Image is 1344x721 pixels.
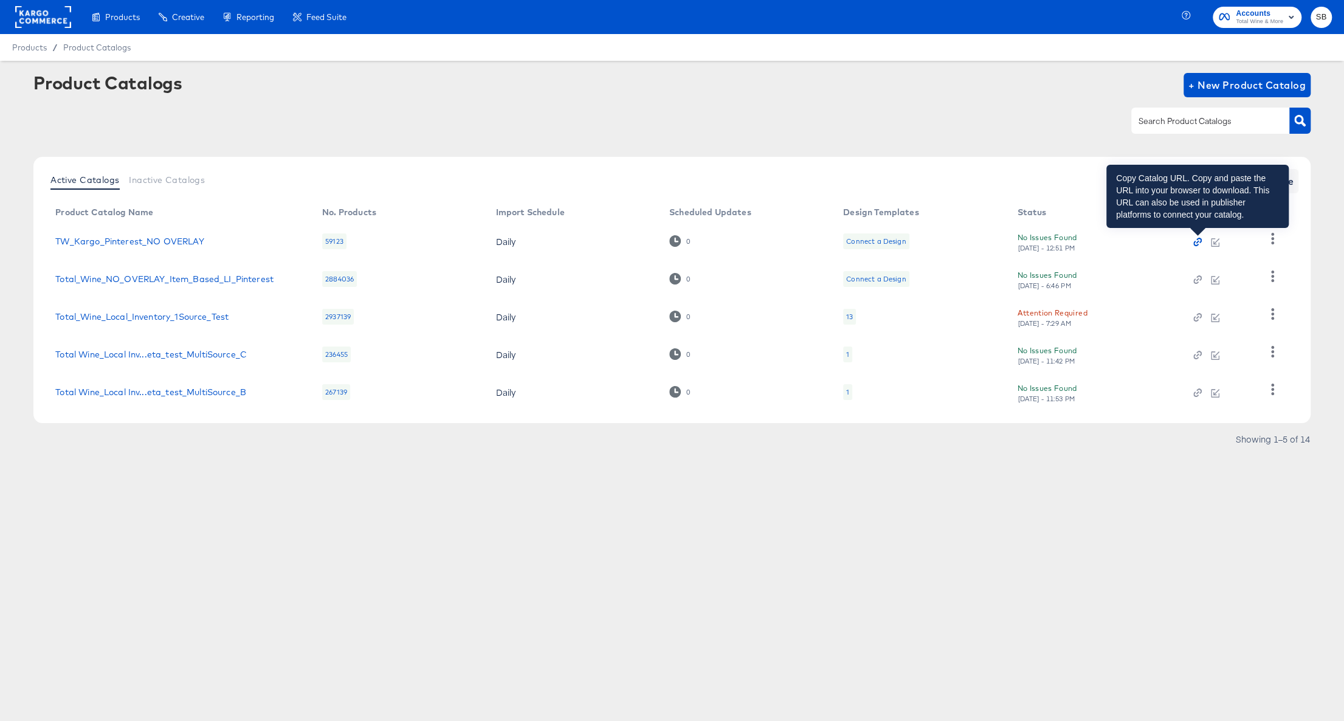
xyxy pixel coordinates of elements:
[686,237,691,246] div: 0
[1184,203,1252,223] th: Action
[486,336,660,373] td: Daily
[496,207,565,217] div: Import Schedule
[1241,169,1298,193] button: See More
[1236,17,1283,27] span: Total Wine & More
[669,273,691,285] div: 0
[55,274,274,284] a: Total_Wine_NO_OVERLAY_Item_Based_LI_Pinterest
[55,387,246,397] a: Total Wine_Local Inv...eta_test_MultiSource_B
[846,387,849,397] div: 1
[846,236,906,246] div: Connect a Design
[486,223,660,260] td: Daily
[322,309,354,325] div: 2937139
[686,275,691,283] div: 0
[1213,7,1301,28] button: AccountsTotal Wine & More
[1246,173,1294,190] span: See More
[686,350,691,359] div: 0
[55,312,229,322] a: Total_Wine_Local_Inventory_1Source_Test
[1235,435,1311,443] div: Showing 1–5 of 14
[12,43,47,52] span: Products
[129,175,205,185] span: Inactive Catalogs
[322,233,346,249] div: 59123
[1007,203,1184,223] th: Status
[1188,77,1306,94] span: + New Product Catalog
[1252,203,1298,223] th: More
[55,207,153,217] div: Product Catalog Name
[322,384,350,400] div: 267139
[322,271,357,287] div: 2884036
[669,311,691,322] div: 0
[306,12,346,22] span: Feed Suite
[669,207,751,217] div: Scheduled Updates
[1017,306,1087,328] button: Attention Required[DATE] - 7:29 AM
[486,373,660,411] td: Daily
[669,235,691,247] div: 0
[105,12,140,22] span: Products
[1236,7,1283,20] span: Accounts
[686,388,691,396] div: 0
[322,347,351,362] div: 236455
[63,43,131,52] a: Product Catalogs
[843,233,909,249] div: Connect a Design
[172,12,204,22] span: Creative
[486,298,660,336] td: Daily
[1136,114,1266,128] input: Search Product Catalogs
[846,312,853,322] div: 13
[843,384,852,400] div: 1
[1311,7,1332,28] button: SB
[843,271,909,287] div: Connect a Design
[322,207,376,217] div: No. Products
[669,348,691,360] div: 0
[1017,306,1087,319] div: Attention Required
[669,386,691,398] div: 0
[1017,319,1072,328] div: [DATE] - 7:29 AM
[50,175,119,185] span: Active Catalogs
[1315,10,1327,24] span: SB
[843,347,852,362] div: 1
[33,73,182,92] div: Product Catalogs
[686,312,691,321] div: 0
[236,12,274,22] span: Reporting
[1184,73,1311,97] button: + New Product Catalog
[486,260,660,298] td: Daily
[55,236,204,246] a: TW_Kargo_Pinterest_NO OVERLAY
[846,274,906,284] div: Connect a Design
[55,350,247,359] a: Total Wine_Local Inv...eta_test_MultiSource_C
[47,43,63,52] span: /
[843,207,918,217] div: Design Templates
[846,350,849,359] div: 1
[843,309,856,325] div: 13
